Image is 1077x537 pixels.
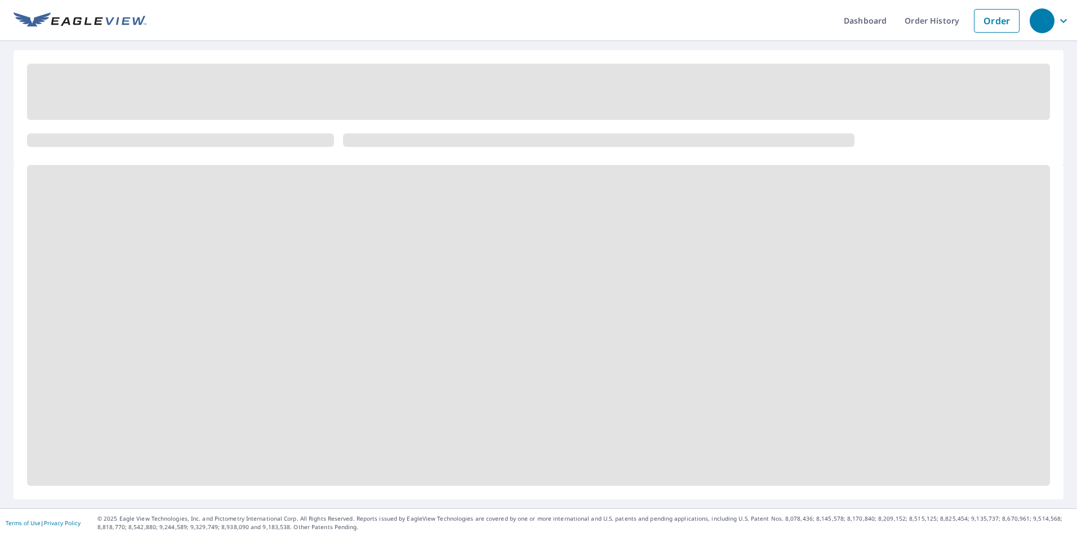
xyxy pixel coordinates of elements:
a: Privacy Policy [44,519,81,527]
p: | [6,520,81,526]
p: © 2025 Eagle View Technologies, Inc. and Pictometry International Corp. All Rights Reserved. Repo... [97,514,1071,531]
a: Terms of Use [6,519,41,527]
img: EV Logo [14,12,146,29]
a: Order [974,9,1020,33]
